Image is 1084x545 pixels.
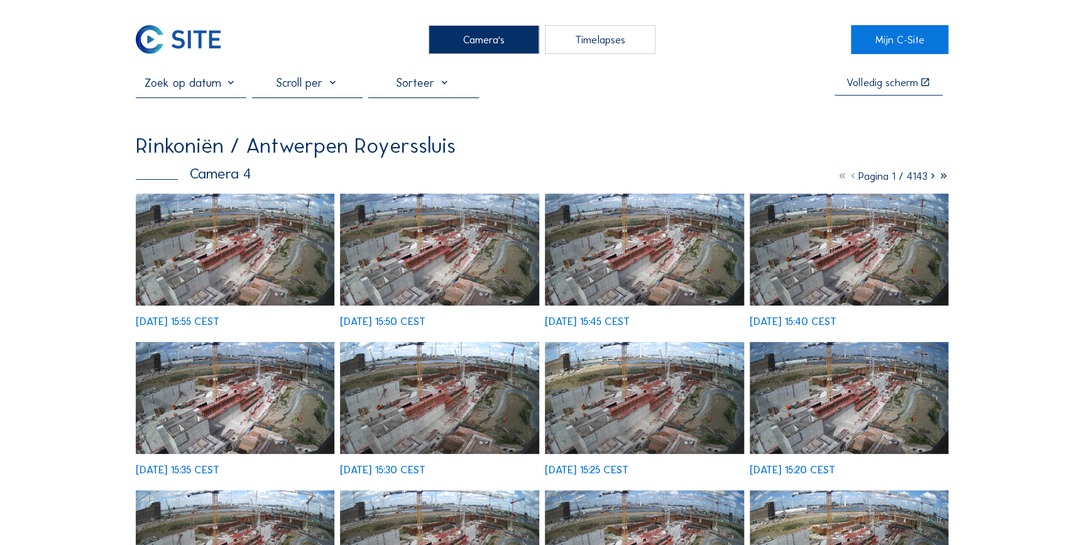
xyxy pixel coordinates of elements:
[136,194,335,306] img: image_52946617
[136,75,246,90] input: Zoek op datum 󰅀
[545,316,630,327] div: [DATE] 15:45 CEST
[340,194,539,306] img: image_52946466
[750,316,836,327] div: [DATE] 15:40 CEST
[429,25,539,53] div: Camera's
[750,342,949,454] img: image_52945665
[858,170,927,182] span: Pagina 1 / 4143
[851,25,948,53] a: Mijn C-Site
[545,342,744,454] img: image_52945842
[136,25,233,53] a: C-SITE Logo
[136,25,221,53] img: C-SITE Logo
[136,465,219,475] div: [DATE] 15:35 CEST
[340,316,425,327] div: [DATE] 15:50 CEST
[136,316,219,327] div: [DATE] 15:55 CEST
[545,465,628,475] div: [DATE] 15:25 CEST
[136,342,335,454] img: image_52946071
[846,77,918,88] div: Volledig scherm
[750,194,949,306] img: image_52946232
[340,342,539,454] img: image_52945921
[750,465,835,475] div: [DATE] 15:20 CEST
[340,465,425,475] div: [DATE] 15:30 CEST
[545,194,744,306] img: image_52946383
[136,135,456,157] div: Rinkoniën / Antwerpen Royerssluis
[136,167,251,182] div: Camera 4
[545,25,655,53] div: Timelapses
